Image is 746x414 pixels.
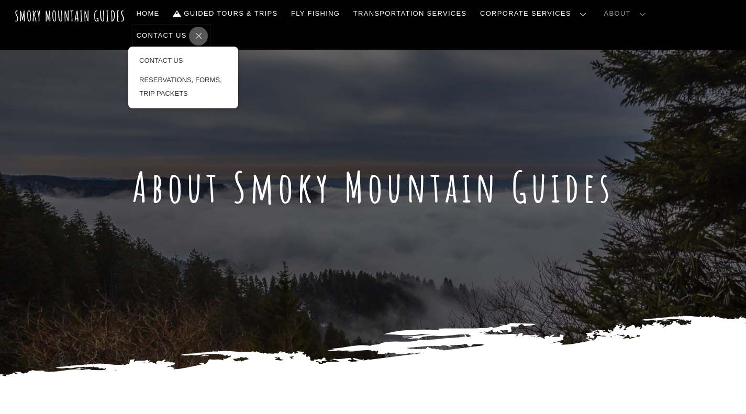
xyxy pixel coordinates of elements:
a: Corporate Services [476,3,595,25]
a: Contact Us [130,51,237,71]
a: Smoky Mountain Guides [15,7,126,25]
a: Home [132,3,164,25]
a: Contact Us [132,25,210,47]
a: About [600,3,654,25]
a: Reservations, Forms, Trip Packets [130,71,237,104]
a: Transportation Services [349,3,471,25]
a: Guided Tours & Trips [169,3,282,25]
a: Fly Fishing [287,3,344,25]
